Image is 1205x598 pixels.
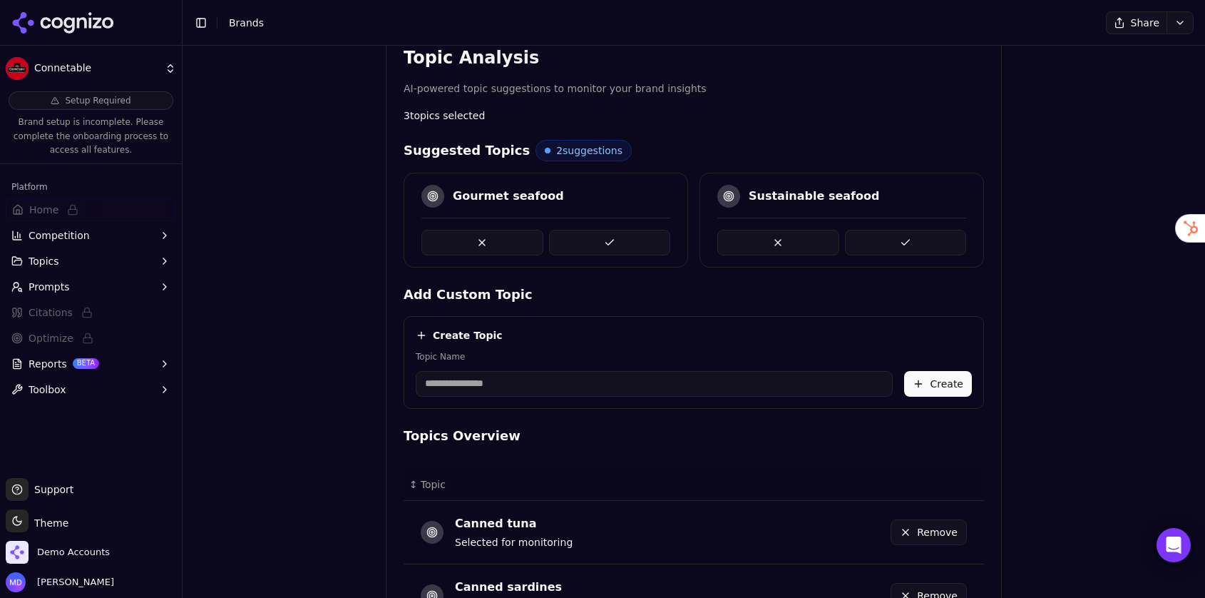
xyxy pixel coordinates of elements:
[37,546,110,559] span: Demo Accounts
[29,280,70,294] span: Prompts
[416,351,893,363] label: Topic Name
[6,541,29,564] img: Demo Accounts
[29,305,73,320] span: Citations
[229,17,264,29] span: Brands
[34,62,159,75] span: Connetable
[404,108,485,123] span: 3 topics selected
[73,358,99,368] span: BETA
[6,57,29,80] img: Connetable
[29,357,67,371] span: Reports
[65,95,130,106] span: Setup Required
[29,482,73,497] span: Support
[409,477,778,492] div: ↕Topic
[6,176,176,198] div: Platform
[29,331,73,345] span: Optimize
[404,141,530,161] h4: Suggested Topics
[404,81,984,97] p: AI-powered topic suggestions to monitor your brand insights
[29,228,90,243] span: Competition
[229,16,1077,30] nav: breadcrumb
[6,224,176,247] button: Competition
[29,517,68,529] span: Theme
[6,572,114,592] button: Open user button
[404,285,984,305] h4: Add Custom Topic
[1157,528,1191,562] div: Open Intercom Messenger
[455,579,573,596] div: Canned sardines
[6,378,176,401] button: Toolbox
[6,572,26,592] img: Melissa Dowd
[29,203,58,217] span: Home
[453,188,564,205] div: Gourmet seafood
[749,188,879,205] div: Sustainable seafood
[404,469,784,501] th: Topic
[404,46,984,69] h3: Topic Analysis
[29,254,59,268] span: Topics
[6,250,176,273] button: Topics
[6,275,176,298] button: Prompts
[904,371,972,397] button: Create
[6,541,110,564] button: Open organization switcher
[1106,11,1166,34] button: Share
[31,576,114,589] span: [PERSON_NAME]
[455,535,573,549] div: Selected for monitoring
[891,520,967,545] button: Remove
[9,116,173,158] p: Brand setup is incomplete. Please complete the onboarding process to access all features.
[404,426,984,446] h4: Topics Overview
[421,477,446,492] span: Topic
[6,353,176,375] button: ReportsBETA
[29,382,66,397] span: Toolbox
[433,328,503,343] h4: Create Topic
[556,143,622,158] span: 2 suggestions
[455,515,573,532] div: Canned tuna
